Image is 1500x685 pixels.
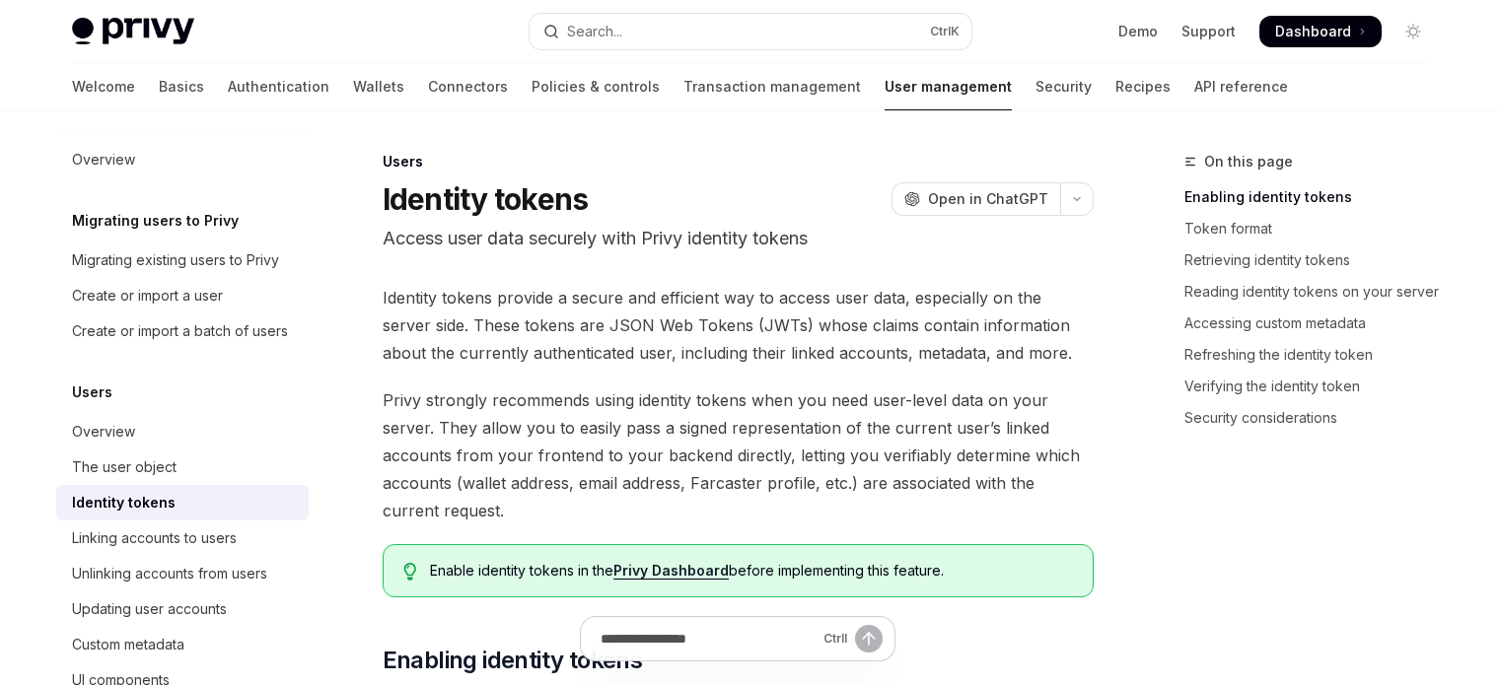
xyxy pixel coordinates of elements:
[930,24,960,39] span: Ctrl K
[928,189,1048,209] span: Open in ChatGPT
[72,148,135,171] div: Overview
[56,313,309,349] a: Create or import a batch of users
[1184,181,1445,213] a: Enabling identity tokens
[72,597,227,621] div: Updating user accounts
[1275,22,1351,41] span: Dashboard
[72,380,112,404] h5: Users
[1194,63,1288,110] a: API reference
[228,63,329,110] a: Authentication
[1184,339,1445,371] a: Refreshing the identity token
[613,562,729,580] a: Privy Dashboard
[72,455,177,479] div: The user object
[159,63,204,110] a: Basics
[72,526,237,550] div: Linking accounts to users
[72,319,288,343] div: Create or import a batch of users
[56,142,309,177] a: Overview
[567,20,622,43] div: Search...
[383,225,1094,252] p: Access user data securely with Privy identity tokens
[383,386,1094,524] span: Privy strongly recommends using identity tokens when you need user-level data on your server. The...
[56,242,309,278] a: Migrating existing users to Privy
[1204,150,1293,173] span: On this page
[1184,276,1445,308] a: Reading identity tokens on your server
[56,627,309,662] a: Custom metadata
[56,591,309,627] a: Updating user accounts
[72,63,135,110] a: Welcome
[530,14,971,49] button: Open search
[72,284,223,308] div: Create or import a user
[56,556,309,591] a: Unlinking accounts from users
[72,562,267,585] div: Unlinking accounts from users
[1118,22,1158,41] a: Demo
[1397,16,1429,47] button: Toggle dark mode
[353,63,404,110] a: Wallets
[1184,402,1445,434] a: Security considerations
[1184,308,1445,339] a: Accessing custom metadata
[428,63,508,110] a: Connectors
[72,18,194,45] img: light logo
[1184,244,1445,276] a: Retrieving identity tokens
[1184,371,1445,402] a: Verifying the identity token
[383,284,1094,367] span: Identity tokens provide a secure and efficient way to access user data, especially on the server ...
[1036,63,1092,110] a: Security
[56,414,309,449] a: Overview
[1184,213,1445,244] a: Token format
[72,209,239,233] h5: Migrating users to Privy
[430,561,1072,581] span: Enable identity tokens in the before implementing this feature.
[855,625,883,652] button: Send message
[383,181,589,217] h1: Identity tokens
[601,617,816,660] input: Ask a question...
[403,563,417,581] svg: Tip
[885,63,1012,110] a: User management
[383,152,1094,171] div: Users
[56,449,309,485] a: The user object
[532,63,660,110] a: Policies & controls
[72,491,176,514] div: Identity tokens
[1259,16,1382,47] a: Dashboard
[56,278,309,313] a: Create or import a user
[1181,22,1236,41] a: Support
[72,420,135,444] div: Overview
[56,520,309,556] a: Linking accounts to users
[72,633,184,656] div: Custom metadata
[683,63,861,110] a: Transaction management
[72,248,279,272] div: Migrating existing users to Privy
[892,182,1060,216] button: Open in ChatGPT
[56,485,309,520] a: Identity tokens
[1115,63,1171,110] a: Recipes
